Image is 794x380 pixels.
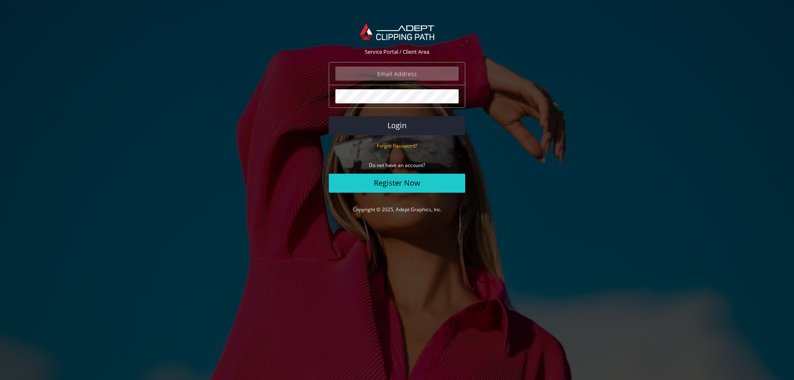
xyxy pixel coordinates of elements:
[360,24,434,40] img: Adept Graphics
[353,206,442,213] a: Copyright © 2025, Adept Graphics, Inc.
[369,162,425,169] small: Do not have an account?
[329,116,465,135] button: Login
[329,174,465,193] a: Register Now
[377,142,417,149] a: Forgot Password?
[365,48,429,55] span: Service Portal / Client Area
[335,67,459,81] input: Email Address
